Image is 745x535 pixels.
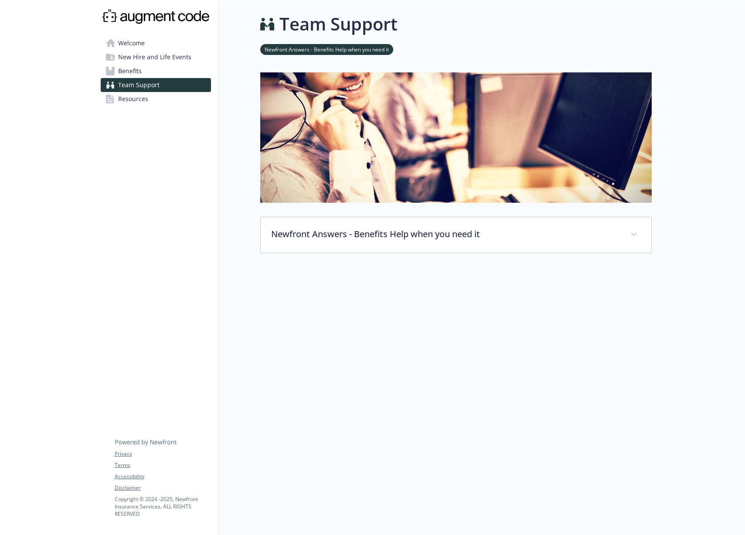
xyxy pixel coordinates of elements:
p: Copyright © 2024 - 2025 , Newfront Insurance Services, ALL RIGHTS RESERVED [115,495,211,518]
a: Welcome [101,36,211,50]
a: New Hire and Life Events [101,50,211,64]
h1: Team Support [279,11,398,37]
a: Resources [101,92,211,106]
span: Benefits [118,64,142,78]
span: New Hire and Life Events [118,50,191,64]
img: team support page banner [260,72,652,203]
a: Terms [115,461,211,469]
span: Team Support [118,78,160,92]
a: Accessibility [115,473,211,480]
a: Newfront Answers - Benefits Help when you need it [260,45,393,53]
a: Team Support [101,78,211,92]
div: Newfront Answers - Benefits Help when you need it [261,217,651,253]
a: Disclaimer [115,484,211,492]
p: Newfront Answers - Benefits Help when you need it [271,228,620,241]
span: Welcome [118,36,145,50]
a: Benefits [101,64,211,78]
span: Resources [118,92,148,106]
a: Privacy [115,450,211,458]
